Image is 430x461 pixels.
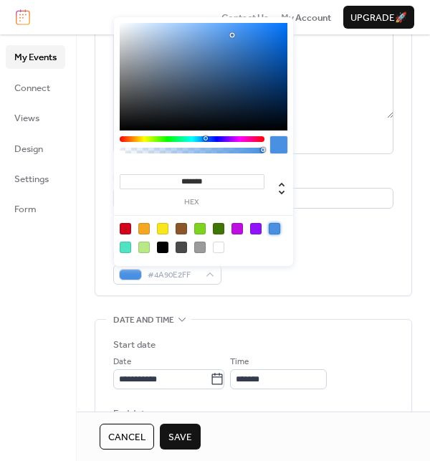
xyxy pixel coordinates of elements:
[281,10,331,24] a: My Account
[157,223,168,234] div: #F8E71C
[6,197,65,220] a: Form
[6,137,65,160] a: Design
[113,338,156,352] div: Start date
[6,76,65,99] a: Connect
[113,313,174,328] span: Date and time
[194,242,206,253] div: #9B9B9B
[14,50,57,65] span: My Events
[221,10,269,24] a: Contact Us
[16,9,30,25] img: logo
[221,11,269,25] span: Contact Us
[120,242,131,253] div: #50E3C2
[120,199,264,206] label: hex
[113,355,131,369] span: Date
[100,424,154,450] button: Cancel
[160,424,201,450] button: Save
[230,355,249,369] span: Time
[6,45,65,68] a: My Events
[14,111,39,125] span: Views
[14,172,49,186] span: Settings
[213,242,224,253] div: #FFFFFF
[6,106,65,129] a: Views
[157,242,168,253] div: #000000
[250,223,262,234] div: #9013FE
[269,223,280,234] div: #4A90E2
[108,430,145,445] span: Cancel
[14,142,43,156] span: Design
[194,223,206,234] div: #7ED321
[113,407,150,421] div: End date
[281,11,331,25] span: My Account
[176,242,187,253] div: #4A4A4A
[231,223,243,234] div: #BD10E0
[14,202,37,217] span: Form
[148,268,199,282] span: #4A90E2FF
[6,167,65,190] a: Settings
[213,223,224,234] div: #417505
[14,81,50,95] span: Connect
[138,223,150,234] div: #F5A623
[120,223,131,234] div: #D0021B
[343,6,414,29] button: Upgrade🚀
[350,11,407,25] span: Upgrade 🚀
[168,430,192,445] span: Save
[138,242,150,253] div: #B8E986
[176,223,187,234] div: #8B572A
